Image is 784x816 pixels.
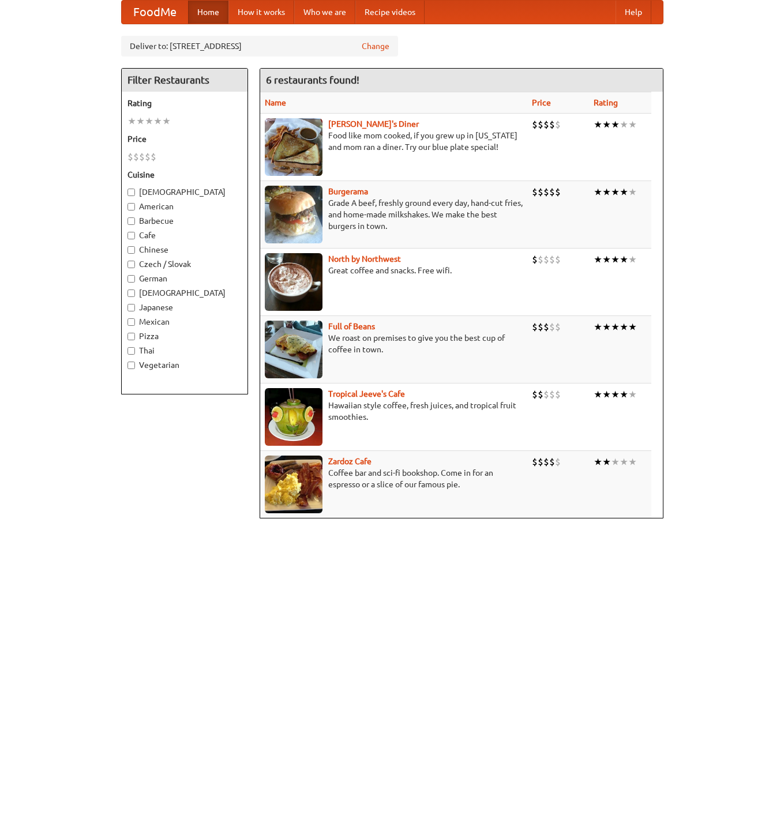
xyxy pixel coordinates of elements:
[265,130,523,153] p: Food like mom cooked, if you grew up in [US_STATE] and mom ran a diner. Try our blue plate special!
[538,388,543,401] li: $
[543,388,549,401] li: $
[602,456,611,468] li: ★
[265,253,322,311] img: north.jpg
[127,289,135,297] input: [DEMOGRAPHIC_DATA]
[602,186,611,198] li: ★
[602,118,611,131] li: ★
[127,97,242,109] h5: Rating
[538,186,543,198] li: $
[611,321,620,333] li: ★
[611,186,620,198] li: ★
[611,388,620,401] li: ★
[127,230,242,241] label: Cafe
[532,186,538,198] li: $
[532,118,538,131] li: $
[538,321,543,333] li: $
[294,1,355,24] a: Who we are
[127,151,133,163] li: $
[532,456,538,468] li: $
[127,261,135,268] input: Czech / Slovak
[136,115,145,127] li: ★
[265,467,523,490] p: Coffee bar and sci-fi bookshop. Come in for an espresso or a slice of our famous pie.
[594,186,602,198] li: ★
[127,273,242,284] label: German
[145,115,153,127] li: ★
[611,253,620,266] li: ★
[538,456,543,468] li: $
[133,151,139,163] li: $
[555,388,561,401] li: $
[151,151,156,163] li: $
[532,98,551,107] a: Price
[620,253,628,266] li: ★
[127,318,135,326] input: Mexican
[127,203,135,210] input: American
[594,456,602,468] li: ★
[127,347,135,355] input: Thai
[543,253,549,266] li: $
[549,253,555,266] li: $
[122,69,247,92] h4: Filter Restaurants
[594,321,602,333] li: ★
[265,321,322,378] img: beans.jpg
[127,287,242,299] label: [DEMOGRAPHIC_DATA]
[594,253,602,266] li: ★
[543,321,549,333] li: $
[543,186,549,198] li: $
[145,151,151,163] li: $
[620,388,628,401] li: ★
[628,456,637,468] li: ★
[355,1,425,24] a: Recipe videos
[265,118,322,176] img: sallys.jpg
[620,321,628,333] li: ★
[127,201,242,212] label: American
[543,118,549,131] li: $
[265,400,523,423] p: Hawaiian style coffee, fresh juices, and tropical fruit smoothies.
[328,119,419,129] a: [PERSON_NAME]'s Diner
[127,362,135,369] input: Vegetarian
[628,388,637,401] li: ★
[532,321,538,333] li: $
[555,118,561,131] li: $
[265,98,286,107] a: Name
[266,74,359,85] ng-pluralize: 6 restaurants found!
[265,265,523,276] p: Great coffee and snacks. Free wifi.
[127,115,136,127] li: ★
[127,345,242,356] label: Thai
[555,321,561,333] li: $
[127,359,242,371] label: Vegetarian
[362,40,389,52] a: Change
[265,388,322,446] img: jeeves.jpg
[127,333,135,340] input: Pizza
[127,302,242,313] label: Japanese
[188,1,228,24] a: Home
[628,253,637,266] li: ★
[549,321,555,333] li: $
[122,1,188,24] a: FoodMe
[127,133,242,145] h5: Price
[616,1,651,24] a: Help
[328,389,405,398] a: Tropical Jeeve's Cafe
[127,215,242,227] label: Barbecue
[265,197,523,232] p: Grade A beef, freshly ground every day, hand-cut fries, and home-made milkshakes. We make the bes...
[549,186,555,198] li: $
[602,388,611,401] li: ★
[328,187,368,196] a: Burgerama
[543,456,549,468] li: $
[620,186,628,198] li: ★
[127,169,242,181] h5: Cuisine
[265,332,523,355] p: We roast on premises to give you the best cup of coffee in town.
[328,322,375,331] a: Full of Beans
[153,115,162,127] li: ★
[328,457,372,466] a: Zardoz Cafe
[127,232,135,239] input: Cafe
[328,254,401,264] a: North by Northwest
[127,316,242,328] label: Mexican
[127,186,242,198] label: [DEMOGRAPHIC_DATA]
[602,253,611,266] li: ★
